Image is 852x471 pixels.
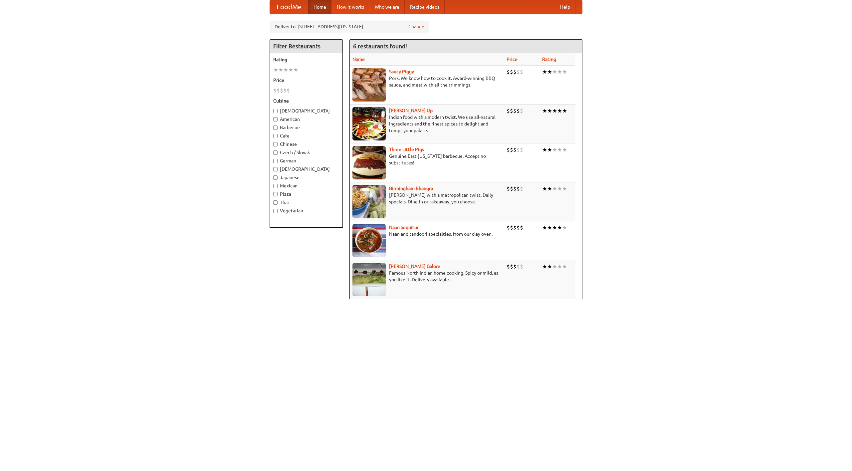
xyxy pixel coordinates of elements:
[273,141,339,147] label: Chinese
[510,185,513,192] li: $
[273,56,339,63] h5: Rating
[557,224,562,231] li: ★
[562,146,567,153] li: ★
[331,0,369,14] a: How it works
[408,23,424,30] a: Change
[273,109,278,113] input: [DEMOGRAPHIC_DATA]
[293,66,298,74] li: ★
[273,200,278,205] input: Thai
[517,263,520,270] li: $
[352,270,501,283] p: Famous North Indian home cooking. Spicy or mild, as you like it. Delivery available.
[273,174,339,181] label: Japanese
[273,149,339,156] label: Czech / Slovak
[562,107,567,115] li: ★
[513,107,517,115] li: $
[552,68,557,76] li: ★
[552,185,557,192] li: ★
[542,107,547,115] li: ★
[273,175,278,180] input: Japanese
[520,146,523,153] li: $
[389,108,433,113] a: [PERSON_NAME] Up
[520,185,523,192] li: $
[283,66,288,74] li: ★
[520,263,523,270] li: $
[283,87,287,94] li: $
[273,159,278,163] input: German
[510,146,513,153] li: $
[352,192,501,205] p: [PERSON_NAME] with a metropolitan twist. Daily specials. Dine-in or takeaway, you choose.
[517,224,520,231] li: $
[562,68,567,76] li: ★
[517,107,520,115] li: $
[352,153,501,166] p: Genuine East [US_STATE] barbecue. Accept no substitutes!
[547,224,552,231] li: ★
[353,43,407,49] ng-pluralize: 6 restaurants found!
[352,68,386,102] img: saucy.jpg
[273,132,339,139] label: Cafe
[273,199,339,206] label: Thai
[352,185,386,218] img: bhangra.jpg
[273,182,339,189] label: Mexican
[557,263,562,270] li: ★
[562,263,567,270] li: ★
[555,0,575,14] a: Help
[352,146,386,179] img: littlepigs.jpg
[273,184,278,188] input: Mexican
[542,57,556,62] a: Rating
[547,263,552,270] li: ★
[513,263,517,270] li: $
[552,224,557,231] li: ★
[288,66,293,74] li: ★
[507,146,510,153] li: $
[389,225,419,230] a: Naan Sequitur
[507,57,518,62] a: Price
[273,125,278,130] input: Barbecue
[513,68,517,76] li: $
[277,87,280,94] li: $
[517,68,520,76] li: $
[287,87,290,94] li: $
[510,263,513,270] li: $
[389,186,433,191] b: Birmingham Bhangra
[273,150,278,155] input: Czech / Slovak
[273,77,339,84] h5: Price
[273,167,278,171] input: [DEMOGRAPHIC_DATA]
[507,107,510,115] li: $
[273,209,278,213] input: Vegetarian
[542,185,547,192] li: ★
[389,69,414,74] a: Saucy Piggy
[352,224,386,257] img: naansequitur.jpg
[510,107,513,115] li: $
[542,68,547,76] li: ★
[273,166,339,172] label: [DEMOGRAPHIC_DATA]
[389,147,424,152] b: Three Little Pigs
[405,0,445,14] a: Recipe videos
[352,57,365,62] a: Name
[507,185,510,192] li: $
[552,107,557,115] li: ★
[513,185,517,192] li: $
[542,146,547,153] li: ★
[369,0,405,14] a: Who we are
[278,66,283,74] li: ★
[510,224,513,231] li: $
[352,114,501,134] p: Indian food with a modern twist. We use all-natural ingredients and the finest spices to delight ...
[520,68,523,76] li: $
[273,87,277,94] li: $
[273,207,339,214] label: Vegetarian
[389,264,440,269] a: [PERSON_NAME] Galore
[510,68,513,76] li: $
[547,185,552,192] li: ★
[547,107,552,115] li: ★
[270,0,308,14] a: FoodMe
[542,224,547,231] li: ★
[273,66,278,74] li: ★
[352,263,386,296] img: currygalore.jpg
[557,185,562,192] li: ★
[562,185,567,192] li: ★
[352,75,501,88] p: Pork. We know how to cook it. Award-winning BBQ sauce, and meat with all the trimmings.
